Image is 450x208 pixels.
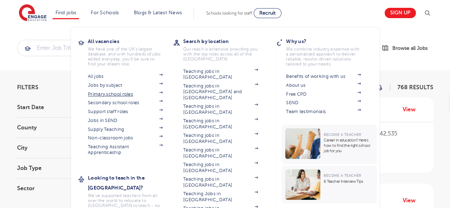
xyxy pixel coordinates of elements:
[183,162,258,174] a: Teaching jobs in [GEOGRAPHIC_DATA]
[88,144,163,156] a: Teaching Assistant Apprenticeship
[183,133,258,144] a: Teaching jobs in [GEOGRAPHIC_DATA]
[324,138,373,154] p: Career in education? Here’s how to find the right school job for you
[17,186,95,191] h3: Sector
[286,74,361,79] a: Benefits of working with us
[88,36,173,66] a: All vacanciesWe have one of the UK's largest database. and with hundreds of jobs added everyday. ...
[286,91,361,97] a: Free CPD
[88,173,173,193] h3: Looking to teach in the [GEOGRAPHIC_DATA]?
[206,11,252,16] span: Schools looking for staff
[17,85,38,90] span: Filters
[183,69,258,80] a: Teaching jobs in [GEOGRAPHIC_DATA]
[183,118,258,130] a: Teaching jobs in [GEOGRAPHIC_DATA]
[281,166,378,203] a: Become a Teacher6 Teacher Interview Tips
[17,105,95,110] h3: Start Date
[286,109,361,114] a: Team testimonials
[183,191,258,203] a: Teaching Jobs in [GEOGRAPHIC_DATA]
[403,105,421,114] a: View
[91,10,119,15] a: For Schools
[183,36,269,46] h3: Search by location
[17,145,95,151] h3: City
[324,133,361,137] span: Become a Teacher
[183,103,258,115] a: Teaching jobs in [GEOGRAPHIC_DATA]
[19,4,47,22] img: Engage Education
[134,10,182,15] a: Blogs & Latest News
[286,36,371,46] h3: Why us?
[259,10,276,16] span: Recruit
[183,47,258,62] p: Our reach is extensive providing you with the top roles across all of the [GEOGRAPHIC_DATA]
[349,129,426,138] p: £38,766 - £42,535
[403,196,421,205] a: View
[385,8,416,18] a: Sign up
[392,44,428,52] span: Browse all Jobs
[88,118,163,123] a: Jobs in SEND
[88,135,163,141] a: Non-classroom jobs
[382,44,433,52] a: Browse all Jobs
[183,83,258,101] a: Teaching jobs in [GEOGRAPHIC_DATA] and [GEOGRAPHIC_DATA]
[324,179,373,184] p: 6 Teacher Interview Tips
[286,36,371,66] a: Why us?We combine industry expertise with a personalised approach to deliver reliable, results-dr...
[397,84,433,91] span: 768 RESULTS
[88,47,163,66] p: We have one of the UK's largest database. and with hundreds of jobs added everyday. you'll be sur...
[88,109,163,114] a: Support staff roles
[286,47,361,66] p: We combine industry expertise with a personalised approach to deliver reliable, results-driven so...
[183,36,269,62] a: Search by locationOur reach is extensive providing you with the top roles across all of the [GEOG...
[88,36,173,46] h3: All vacancies
[349,143,426,152] p: Primary
[55,10,76,15] a: Find jobs
[254,8,281,18] a: Recruit
[88,82,163,88] a: Jobs by subject
[286,82,361,88] a: About us
[324,174,361,177] span: Become a Teacher
[88,127,163,132] a: Supply Teaching
[17,125,95,130] h3: County
[88,91,163,97] a: Primary school roles
[88,74,163,79] a: All jobs
[88,100,163,106] a: Secondary school roles
[183,176,258,188] a: Teaching jobs in [GEOGRAPHIC_DATA]
[17,165,95,171] h3: Job Type
[281,125,378,164] a: Become a TeacherCareer in education? Here’s how to find the right school job for you
[286,100,361,106] a: SEND
[183,147,258,159] a: Teaching jobs in [GEOGRAPHIC_DATA]
[17,40,355,56] div: Submit
[349,157,426,166] p: Long Term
